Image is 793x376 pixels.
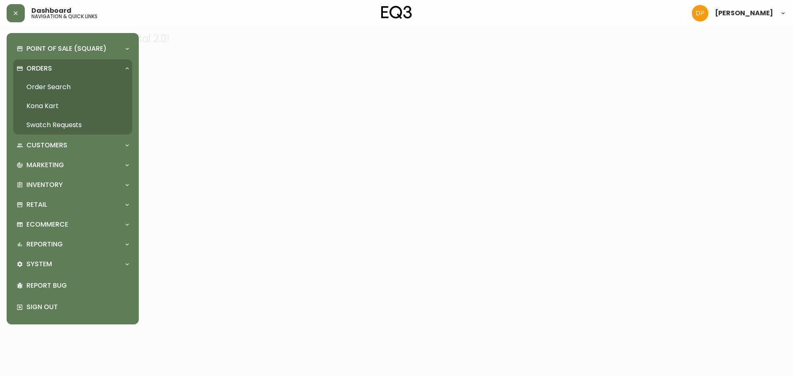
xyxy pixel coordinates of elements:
p: Marketing [26,161,64,170]
img: b0154ba12ae69382d64d2f3159806b19 [692,5,708,21]
p: Report Bug [26,281,129,290]
div: Reporting [13,235,132,253]
p: System [26,260,52,269]
div: Sign Out [13,296,132,318]
div: Orders [13,59,132,78]
div: Inventory [13,176,132,194]
div: Ecommerce [13,215,132,234]
div: Point of Sale (Square) [13,40,132,58]
p: Customers [26,141,67,150]
p: Inventory [26,180,63,189]
span: Dashboard [31,7,71,14]
a: Kona Kart [13,97,132,116]
div: Customers [13,136,132,154]
h5: navigation & quick links [31,14,97,19]
p: Reporting [26,240,63,249]
a: Swatch Requests [13,116,132,135]
div: Retail [13,196,132,214]
a: Order Search [13,78,132,97]
div: Report Bug [13,275,132,296]
div: System [13,255,132,273]
p: Sign Out [26,303,129,312]
span: [PERSON_NAME] [715,10,773,17]
p: Retail [26,200,47,209]
p: Point of Sale (Square) [26,44,107,53]
div: Marketing [13,156,132,174]
p: Ecommerce [26,220,68,229]
img: logo [381,6,412,19]
p: Orders [26,64,52,73]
